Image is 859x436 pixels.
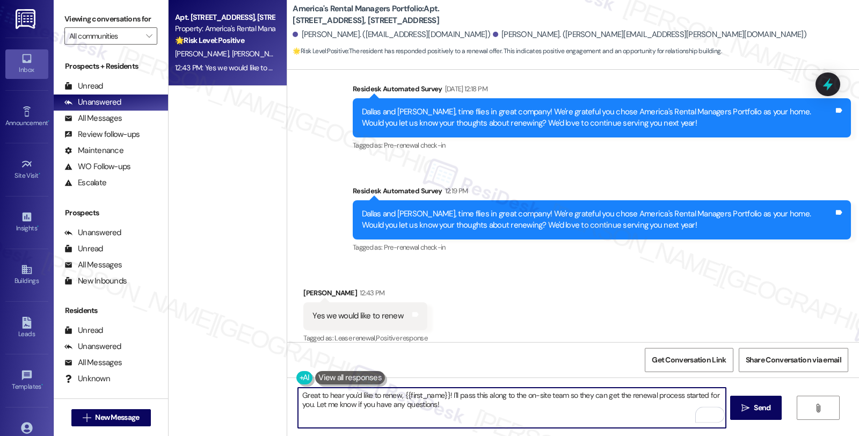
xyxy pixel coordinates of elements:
[293,29,490,40] div: [PERSON_NAME]. ([EMAIL_ADDRESS][DOMAIN_NAME])
[442,83,487,95] div: [DATE] 12:18 PM
[64,129,140,140] div: Review follow-ups
[814,404,822,412] i: 
[48,118,49,125] span: •
[64,373,110,384] div: Unknown
[64,11,157,27] label: Viewing conversations for
[353,239,851,255] div: Tagged as:
[353,137,851,153] div: Tagged as:
[334,333,376,343] span: Lease renewal ,
[83,413,91,422] i: 
[232,49,286,59] span: [PERSON_NAME]
[652,354,726,366] span: Get Conversation Link
[353,185,851,200] div: Residesk Automated Survey
[5,366,48,395] a: Templates •
[39,170,40,178] span: •
[384,243,446,252] span: Pre-renewal check-in
[175,12,274,23] div: Apt. [STREET_ADDRESS], [STREET_ADDRESS]
[64,275,127,287] div: New Inbounds
[71,409,151,426] button: New Message
[64,227,121,238] div: Unanswered
[739,348,848,372] button: Share Conversation via email
[64,325,103,336] div: Unread
[293,47,348,55] strong: 🌟 Risk Level: Positive
[5,260,48,289] a: Buildings
[730,396,782,420] button: Send
[64,81,103,92] div: Unread
[54,61,168,72] div: Prospects + Residents
[353,83,851,98] div: Residesk Automated Survey
[645,348,733,372] button: Get Conversation Link
[146,32,152,40] i: 
[16,9,38,29] img: ResiDesk Logo
[64,145,123,156] div: Maintenance
[754,402,770,413] span: Send
[54,207,168,219] div: Prospects
[64,341,121,352] div: Unanswered
[175,23,274,34] div: Property: America's Rental Managers Portfolio
[41,381,43,389] span: •
[64,177,106,188] div: Escalate
[175,63,288,72] div: 12:43 PM: Yes we would like to renew
[303,330,427,346] div: Tagged as:
[384,141,446,150] span: Pre-renewal check-in
[69,27,140,45] input: All communities
[64,97,121,108] div: Unanswered
[357,287,385,299] div: 12:43 PM
[5,208,48,237] a: Insights •
[54,305,168,316] div: Residents
[376,333,427,343] span: Positive response
[442,185,468,197] div: 12:19 PM
[362,106,834,129] div: Dallas and [PERSON_NAME], time flies in great company! We're grateful you chose America's Rental ...
[37,223,39,230] span: •
[64,161,130,172] div: WO Follow-ups
[293,46,722,57] span: : The resident has responded positively to a renewal offer. This indicates positive engagement an...
[493,29,806,40] div: [PERSON_NAME]. ([PERSON_NAME][EMAIL_ADDRESS][PERSON_NAME][DOMAIN_NAME])
[64,243,103,255] div: Unread
[5,155,48,184] a: Site Visit •
[64,259,122,271] div: All Messages
[303,287,427,302] div: [PERSON_NAME]
[293,3,507,26] b: America's Rental Managers Portfolio: Apt. [STREET_ADDRESS], [STREET_ADDRESS]
[64,113,122,124] div: All Messages
[298,388,725,428] textarea: To enrich screen reader interactions, please activate Accessibility in Grammarly extension settings
[5,49,48,78] a: Inbox
[95,412,139,423] span: New Message
[312,310,403,322] div: Yes we would like to renew
[5,314,48,343] a: Leads
[746,354,841,366] span: Share Conversation via email
[741,404,749,412] i: 
[64,357,122,368] div: All Messages
[362,208,834,231] div: Dallas and [PERSON_NAME], time flies in great company! We're grateful you chose America's Rental ...
[175,35,244,45] strong: 🌟 Risk Level: Positive
[175,49,232,59] span: [PERSON_NAME]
